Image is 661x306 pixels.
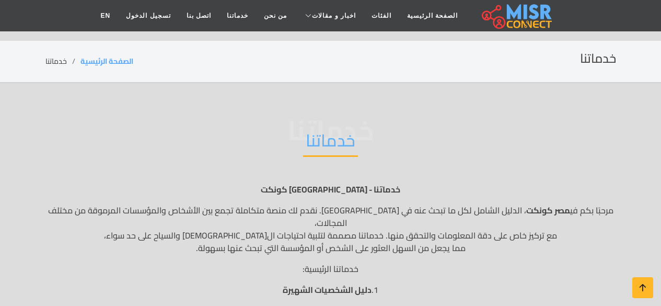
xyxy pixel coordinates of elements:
[219,6,256,26] a: خدماتنا
[80,54,133,68] a: الصفحة الرئيسية
[303,130,358,157] h2: خدماتنا
[526,202,570,218] strong: مصر كونكت
[45,204,616,254] p: مرحبًا بكم في ، الدليل الشامل لكل ما تبحث عنه في [GEOGRAPHIC_DATA]. نقدم لك منصة متكاملة تجمع بين...
[118,6,178,26] a: تسجيل الدخول
[261,182,400,197] strong: خدماتنا - [GEOGRAPHIC_DATA] كونكت
[399,6,466,26] a: الصفحة الرئيسية
[45,56,80,67] li: خدماتنا
[580,51,616,66] h2: خدماتنا
[312,11,356,20] span: اخبار و مقالات
[93,6,119,26] a: EN
[295,6,364,26] a: اخبار و مقالات
[256,6,295,26] a: من نحن
[283,282,372,298] strong: دليل الشخصيات الشهيرة
[45,284,616,296] p: 1.
[364,6,399,26] a: الفئات
[179,6,219,26] a: اتصل بنا
[45,263,616,275] p: خدماتنا الرئيسية:
[482,3,552,29] img: main.misr_connect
